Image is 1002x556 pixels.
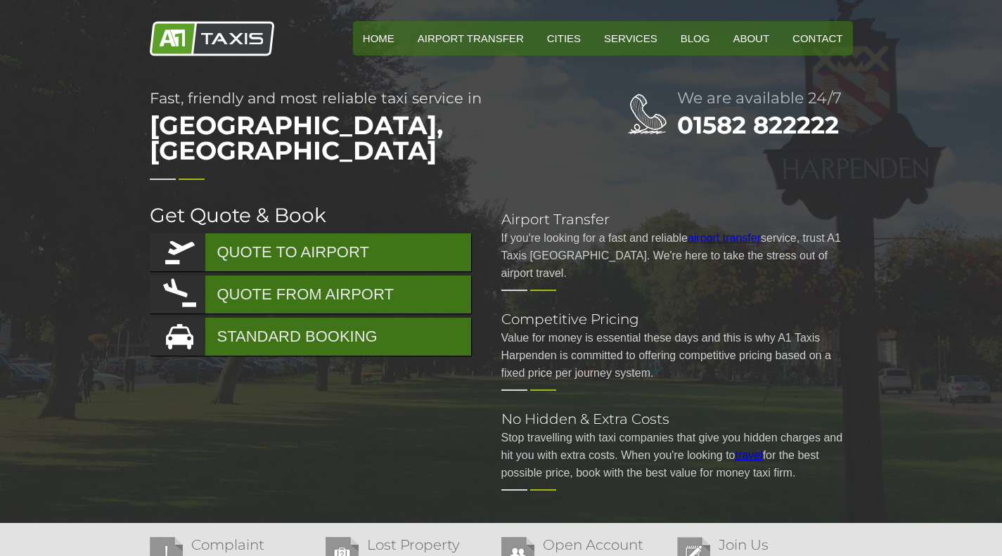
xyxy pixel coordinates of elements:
p: Stop travelling with taxi companies that give you hidden charges and hit you with extra costs. Wh... [501,429,853,481]
a: Open Account [543,536,643,553]
a: Services [594,21,667,56]
a: QUOTE TO AIRPORT [150,233,471,271]
a: HOME [353,21,404,56]
h2: No Hidden & Extra Costs [501,412,853,426]
img: A1 Taxis [150,21,274,56]
h2: Get Quote & Book [150,205,473,225]
a: STANDARD BOOKING [150,318,471,356]
p: Value for money is essential these days and this is why A1 Taxis Harpenden is committed to offeri... [501,329,853,382]
a: About [723,21,779,56]
a: travel [736,449,763,461]
h2: We are available 24/7 [677,91,853,106]
a: Join Us [719,536,769,553]
p: If you're looking for a fast and reliable service, trust A1 Taxis [GEOGRAPHIC_DATA]. We're here t... [501,229,853,282]
h2: Competitive Pricing [501,312,853,326]
a: Cities [537,21,591,56]
span: [GEOGRAPHIC_DATA], [GEOGRAPHIC_DATA] [150,105,572,170]
a: 01582 822222 [677,110,839,140]
a: Lost Property [367,536,460,553]
a: Complaint [191,536,264,553]
a: airport transfer [688,232,761,244]
a: QUOTE FROM AIRPORT [150,276,471,313]
a: Blog [671,21,720,56]
h2: Airport Transfer [501,212,853,226]
h1: Fast, friendly and most reliable taxi service in [150,91,572,170]
a: Airport Transfer [408,21,534,56]
a: Contact [783,21,852,56]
